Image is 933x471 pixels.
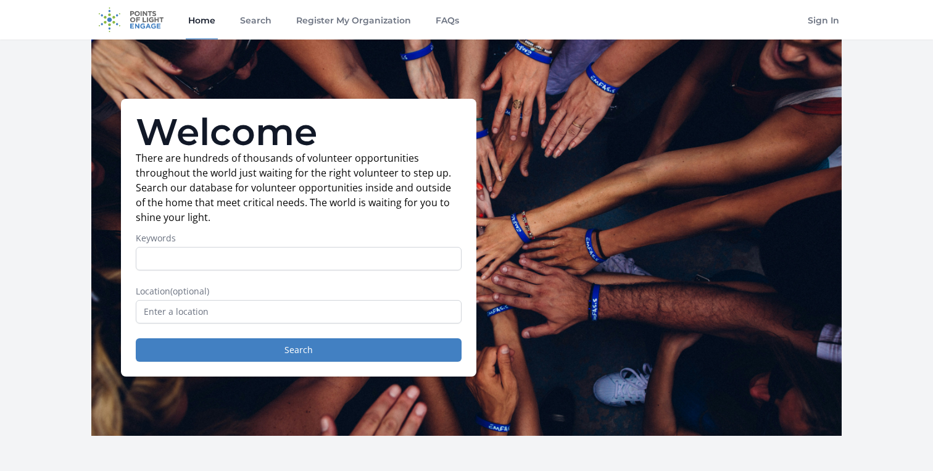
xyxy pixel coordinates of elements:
label: Keywords [136,232,462,244]
button: Search [136,338,462,362]
label: Location [136,285,462,298]
h1: Welcome [136,114,462,151]
p: There are hundreds of thousands of volunteer opportunities throughout the world just waiting for ... [136,151,462,225]
input: Enter a location [136,300,462,323]
span: (optional) [170,285,209,297]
